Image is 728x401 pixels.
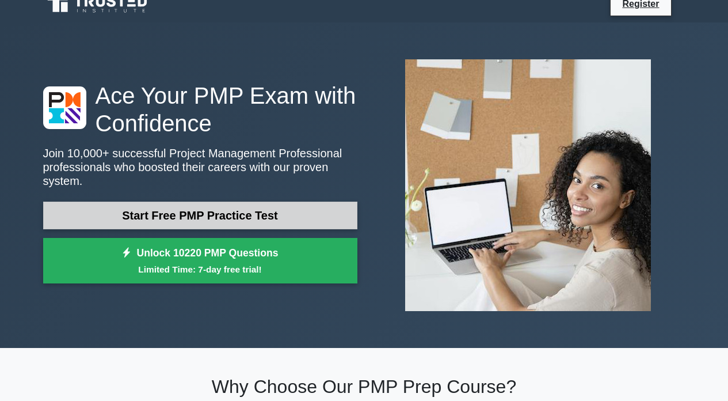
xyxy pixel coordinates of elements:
a: Start Free PMP Practice Test [43,202,357,229]
small: Limited Time: 7-day free trial! [58,263,343,276]
p: Join 10,000+ successful Project Management Professional professionals who boosted their careers w... [43,146,357,188]
a: Unlock 10220 PMP QuestionsLimited Time: 7-day free trial! [43,238,357,284]
h2: Why Choose Our PMP Prep Course? [43,376,685,398]
h1: Ace Your PMP Exam with Confidence [43,82,357,137]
